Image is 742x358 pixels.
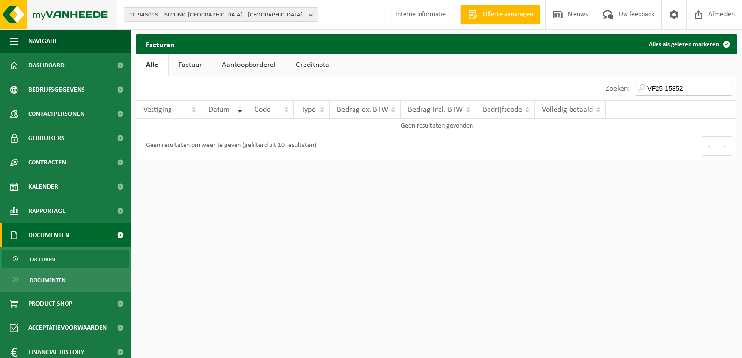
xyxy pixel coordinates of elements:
[641,34,736,54] button: Alles als gelezen markeren
[301,106,316,114] span: Type
[717,136,732,156] button: Next
[606,85,630,93] label: Zoeken:
[136,54,168,76] a: Alle
[28,292,72,316] span: Product Shop
[30,271,66,290] span: Documenten
[129,8,305,22] span: 10-943013 - ISI CLINIC [GEOGRAPHIC_DATA] - [GEOGRAPHIC_DATA]
[2,250,129,268] a: Facturen
[408,106,463,114] span: Bedrag incl. BTW
[542,106,593,114] span: Volledig betaald
[136,119,737,132] td: Geen resultaten gevonden
[28,29,58,53] span: Navigatie
[212,54,286,76] a: Aankoopborderel
[141,137,316,155] div: Geen resultaten om weer te geven (gefilterd uit 10 resultaten)
[30,250,55,269] span: Facturen
[254,106,270,114] span: Code
[702,136,717,156] button: Previous
[28,102,84,126] span: Contactpersonen
[2,271,129,289] a: Documenten
[28,223,69,247] span: Documenten
[483,106,522,114] span: Bedrijfscode
[28,199,66,223] span: Rapportage
[28,53,65,78] span: Dashboard
[337,106,388,114] span: Bedrag ex. BTW
[382,7,446,22] label: Interne informatie
[28,316,107,340] span: Acceptatievoorwaarden
[124,7,318,22] button: 10-943013 - ISI CLINIC [GEOGRAPHIC_DATA] - [GEOGRAPHIC_DATA]
[460,5,540,24] a: Offerte aanvragen
[28,78,85,102] span: Bedrijfsgegevens
[208,106,230,114] span: Datum
[169,54,212,76] a: Factuur
[143,106,172,114] span: Vestiging
[28,126,65,150] span: Gebruikers
[136,34,185,53] h2: Facturen
[480,10,536,19] span: Offerte aanvragen
[28,150,66,175] span: Contracten
[286,54,339,76] a: Creditnota
[28,175,58,199] span: Kalender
